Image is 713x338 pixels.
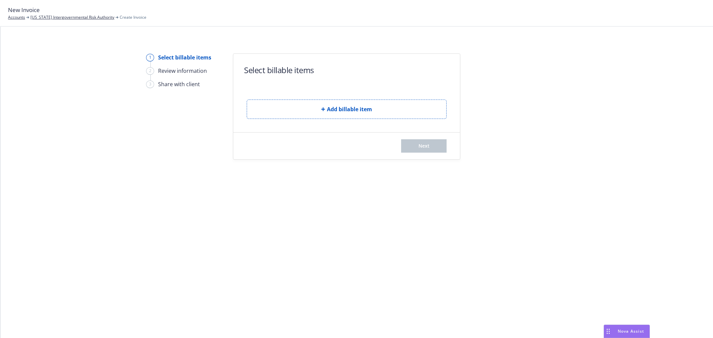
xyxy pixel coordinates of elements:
[247,100,447,119] button: Add billable item
[327,105,372,113] span: Add billable item
[419,143,430,149] span: Next
[120,14,146,20] span: Create Invoice
[618,328,644,334] span: Nova Assist
[604,325,612,338] div: Drag to move
[401,139,447,153] button: Next
[604,325,650,338] button: Nova Assist
[158,67,207,75] div: Review information
[244,64,314,75] h1: Select billable items
[30,14,114,20] a: [US_STATE] Intergovernmental Risk Authority
[146,80,154,88] div: 3
[158,53,211,61] div: Select billable items
[8,6,40,14] span: New Invoice
[158,80,200,88] div: Share with client
[146,54,154,61] div: 1
[146,67,154,75] div: 2
[8,14,25,20] a: Accounts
